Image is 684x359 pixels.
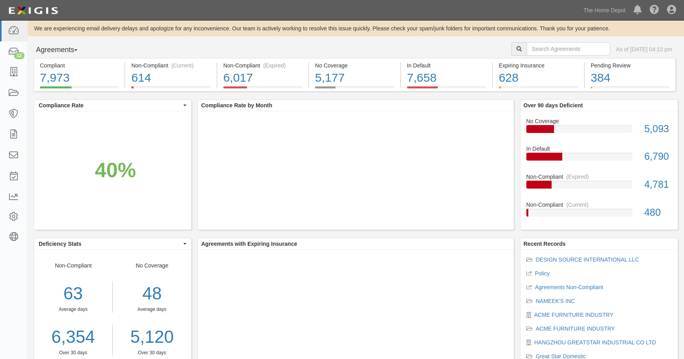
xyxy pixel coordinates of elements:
[14,52,24,59] div: 12
[401,86,492,93] a: In Default7,658
[315,69,394,86] div: 5,177
[638,122,678,136] div: 5,093
[526,173,672,201] a: Non-Compliant(Expired)4,781
[223,69,302,86] div: 6,017
[579,2,629,18] a: The Home Depot
[524,102,583,108] b: Over 90 days Deficient
[536,325,615,332] a: ACME FURNITURE INDUSTRY
[535,270,550,277] a: Policy
[171,62,194,69] div: (Current)
[131,69,210,86] div: 614
[113,262,191,356] div: No Coverage
[315,62,394,69] div: No Coverage
[638,206,678,220] div: 480
[536,256,639,263] a: DESIGN SOURCE INTERNATIONAL LLC
[34,238,191,249] button: Deficiency Stats
[524,241,566,247] b: Recent Records
[223,62,302,69] div: Non-Compliant (Expired)
[534,312,613,318] a: ACME FURNITURE INDUSTRY
[566,173,589,181] div: (Expired)
[536,298,575,304] a: NAMEEK'S INC
[535,284,603,290] a: Agreements Non-Compliant
[131,62,210,69] div: Non-Compliant (Current)
[585,86,676,93] a: Pending Review384
[499,62,578,69] div: Expiring Insurance
[34,262,113,356] div: Non-Compliant
[638,178,678,192] div: 4,781
[40,62,119,69] div: Compliant
[119,306,185,313] div: Average days
[650,6,659,15] i: Help Center - Complianz
[407,62,486,69] div: In Default
[34,42,93,58] button: Agreements
[34,350,112,356] div: Over 30 days
[34,306,112,313] div: Average days
[28,24,684,32] div: We are experiencing email delivery delays and apologize for any inconvenience. Our team is active...
[217,86,308,93] a: Non-Compliant(Expired)6,017
[493,86,584,93] a: Expiring Insurance628
[201,241,297,247] b: Agreements with Expiring Insurance
[119,350,185,356] div: Over 30 days
[263,62,286,69] div: (Expired)
[616,45,672,53] div: As of [DATE] 04:13 pm
[520,145,678,153] div: In Default
[527,42,610,56] input: Search Agreements
[638,150,678,164] div: 6,790
[125,86,216,93] a: Non-Compliant(Current)614
[34,325,112,350] a: 6,354
[39,101,181,109] span: Compliance Rate
[591,69,669,86] div: 384
[526,145,672,173] a: In Default6,790
[407,69,486,86] div: 7,658
[520,117,678,125] div: No Coverage
[119,281,185,306] div: 48
[201,102,272,108] b: Compliance Rate by Month
[520,201,678,209] div: Non-Compliant
[591,62,669,69] div: Pending Review
[34,86,124,93] a: Compliant7,973
[95,155,136,185] div: 40%
[309,86,400,93] a: No Coverage5,177
[40,69,119,86] div: 7,973
[119,325,185,350] a: 5,120
[499,69,578,86] div: 628
[520,173,678,181] div: Non-Compliant
[534,339,656,346] a: HANGZHOU GREATSTAR INDUSTRIAL CO LTD
[34,281,112,306] div: 63
[34,100,191,111] button: Compliance Rate
[39,240,181,248] span: Deficiency Stats
[526,117,672,145] a: No Coverage5,093
[566,201,588,209] div: (Current)
[6,4,60,18] img: logo-5460c22ac91f19d4615b14bd174203de0afe785f0fc80cf4dbbc73dc1793850b.png
[526,201,672,223] a: Non-Compliant(Current)480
